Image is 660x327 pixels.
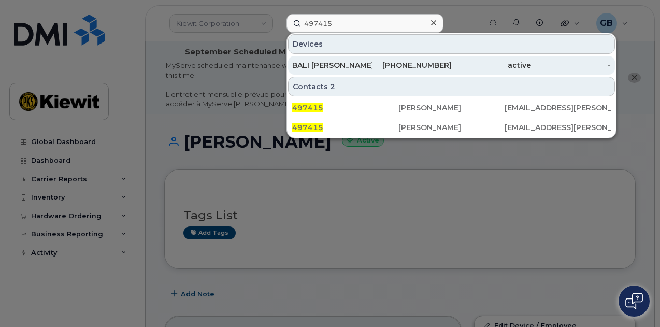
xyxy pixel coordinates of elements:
a: 497415[PERSON_NAME][EMAIL_ADDRESS][PERSON_NAME][PERSON_NAME][DOMAIN_NAME] [288,118,615,137]
div: BALI [PERSON_NAME] [292,60,372,70]
div: [EMAIL_ADDRESS][PERSON_NAME][PERSON_NAME][DOMAIN_NAME] [505,103,611,113]
div: [PERSON_NAME] [398,122,505,133]
img: Open chat [625,293,643,309]
a: 497415[PERSON_NAME][EMAIL_ADDRESS][PERSON_NAME][PERSON_NAME][DOMAIN_NAME] [288,98,615,117]
span: 2 [330,81,335,92]
span: 497415 [292,103,323,112]
div: active [452,60,532,70]
div: Contacts [288,77,615,96]
span: 497415 [292,123,323,132]
a: BALI [PERSON_NAME][PHONE_NUMBER]active- [288,56,615,75]
div: [PHONE_NUMBER] [372,60,452,70]
div: [EMAIL_ADDRESS][PERSON_NAME][PERSON_NAME][DOMAIN_NAME] [505,122,611,133]
div: [PERSON_NAME] [398,103,505,113]
div: Devices [288,34,615,54]
div: - [531,60,611,70]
